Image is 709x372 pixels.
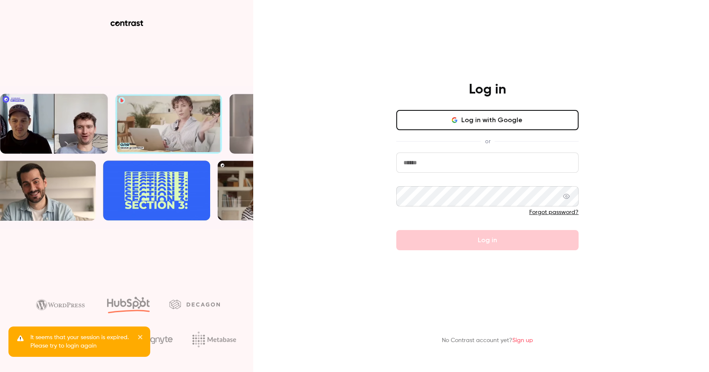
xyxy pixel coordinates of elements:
[396,110,579,130] button: Log in with Google
[138,333,143,343] button: close
[169,300,220,309] img: decagon
[529,209,579,215] a: Forgot password?
[469,81,506,98] h4: Log in
[481,137,495,146] span: or
[30,333,132,350] p: It seems that your session is expired. Please try to login again
[512,337,533,343] a: Sign up
[442,336,533,345] p: No Contrast account yet?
